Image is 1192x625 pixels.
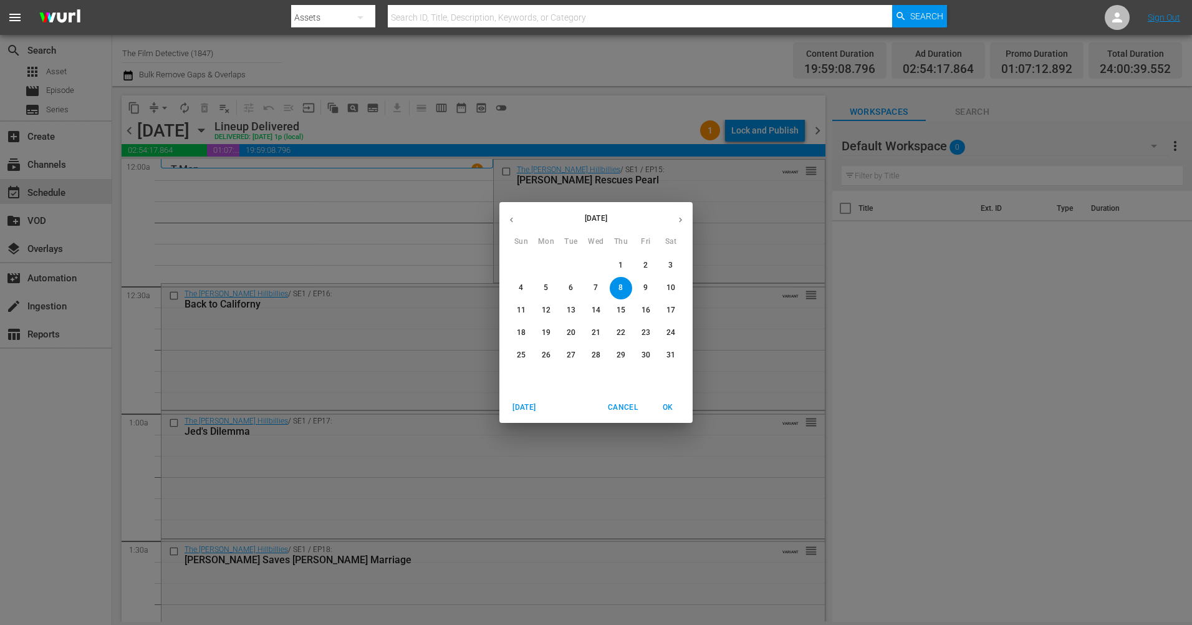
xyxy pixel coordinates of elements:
[635,322,657,344] button: 23
[666,350,675,361] p: 31
[544,283,548,293] p: 5
[535,236,557,248] span: Mon
[642,305,650,316] p: 16
[617,305,625,316] p: 15
[560,277,582,299] button: 6
[660,322,682,344] button: 24
[610,254,632,277] button: 1
[618,283,623,293] p: 8
[618,260,623,271] p: 1
[660,299,682,322] button: 17
[585,277,607,299] button: 7
[509,401,539,414] span: [DATE]
[635,344,657,367] button: 30
[542,350,550,361] p: 26
[635,254,657,277] button: 2
[660,254,682,277] button: 3
[603,397,643,418] button: Cancel
[635,236,657,248] span: Fri
[504,397,544,418] button: [DATE]
[30,3,90,32] img: ans4CAIJ8jUAAAAAAAAAAAAAAAAAAAAAAAAgQb4GAAAAAAAAAAAAAAAAAAAAAAAAJMjXAAAAAAAAAAAAAAAAAAAAAAAAgAT5G...
[610,299,632,322] button: 15
[643,260,648,271] p: 2
[535,277,557,299] button: 5
[510,299,532,322] button: 11
[517,305,526,316] p: 11
[642,327,650,338] p: 23
[510,322,532,344] button: 18
[585,299,607,322] button: 14
[610,322,632,344] button: 22
[567,350,575,361] p: 27
[517,327,526,338] p: 18
[610,344,632,367] button: 29
[569,283,573,293] p: 6
[517,350,526,361] p: 25
[617,327,625,338] p: 22
[617,350,625,361] p: 29
[510,277,532,299] button: 4
[666,327,675,338] p: 24
[560,344,582,367] button: 27
[567,305,575,316] p: 13
[585,344,607,367] button: 28
[643,283,648,293] p: 9
[510,344,532,367] button: 25
[642,350,650,361] p: 30
[648,397,688,418] button: OK
[535,322,557,344] button: 19
[635,277,657,299] button: 9
[535,344,557,367] button: 26
[608,401,638,414] span: Cancel
[592,305,600,316] p: 14
[567,327,575,338] p: 20
[560,299,582,322] button: 13
[1148,12,1180,22] a: Sign Out
[610,277,632,299] button: 8
[592,327,600,338] p: 21
[666,305,675,316] p: 17
[635,299,657,322] button: 16
[524,213,668,224] p: [DATE]
[542,305,550,316] p: 12
[660,344,682,367] button: 31
[660,236,682,248] span: Sat
[585,236,607,248] span: Wed
[519,283,523,293] p: 4
[653,401,683,414] span: OK
[594,283,598,293] p: 7
[610,236,632,248] span: Thu
[660,277,682,299] button: 10
[7,10,22,25] span: menu
[585,322,607,344] button: 21
[560,236,582,248] span: Tue
[535,299,557,322] button: 12
[668,260,673,271] p: 3
[910,5,943,27] span: Search
[592,350,600,361] p: 28
[510,236,532,248] span: Sun
[542,327,550,338] p: 19
[666,283,675,293] p: 10
[560,322,582,344] button: 20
